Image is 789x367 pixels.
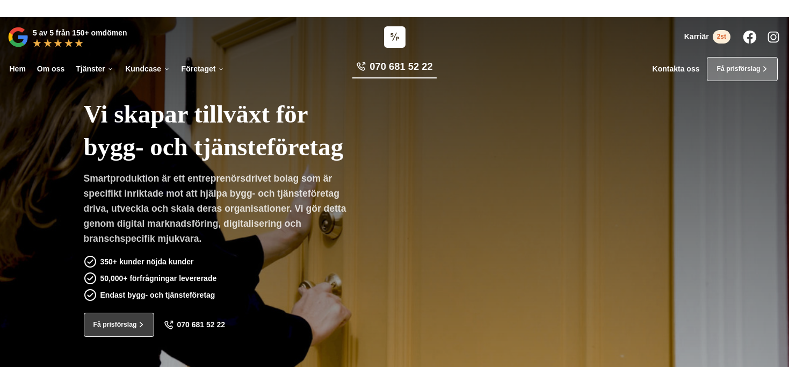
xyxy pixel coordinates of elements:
[164,320,226,330] a: 070 681 52 22
[370,60,432,74] span: 070 681 52 22
[716,64,760,74] span: Få prisförslag
[35,57,66,81] a: Om oss
[100,256,194,268] p: 350+ kunder nöjda kunder
[707,57,778,81] a: Få prisförslag
[684,32,709,41] span: Karriär
[74,57,116,81] a: Tjänster
[33,27,127,39] p: 5 av 5 från 150+ omdömen
[684,30,730,44] a: Karriär 2st
[84,171,354,250] p: Smartproduktion är ett entreprenörsdrivet bolag som är specifikt inriktade mot att hjälpa bygg- o...
[84,87,437,171] h1: Vi skapar tillväxt för bygg- och tjänsteföretag
[93,320,137,330] span: Få prisförslag
[426,4,515,12] a: Läs pressmeddelandet här!
[352,60,436,78] a: 070 681 52 22
[8,57,27,81] a: Hem
[84,313,155,337] a: Få prisförslag
[653,64,700,74] a: Kontakta oss
[179,57,226,81] a: Företaget
[100,289,215,301] p: Endast bygg- och tjänsteföretag
[124,57,172,81] a: Kundcase
[713,30,730,44] span: 2st
[4,4,785,13] p: Vi vann Årets Unga Företagare i Dalarna 2024 –
[100,272,217,284] p: 50,000+ förfrågningar levererade
[177,320,226,329] span: 070 681 52 22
